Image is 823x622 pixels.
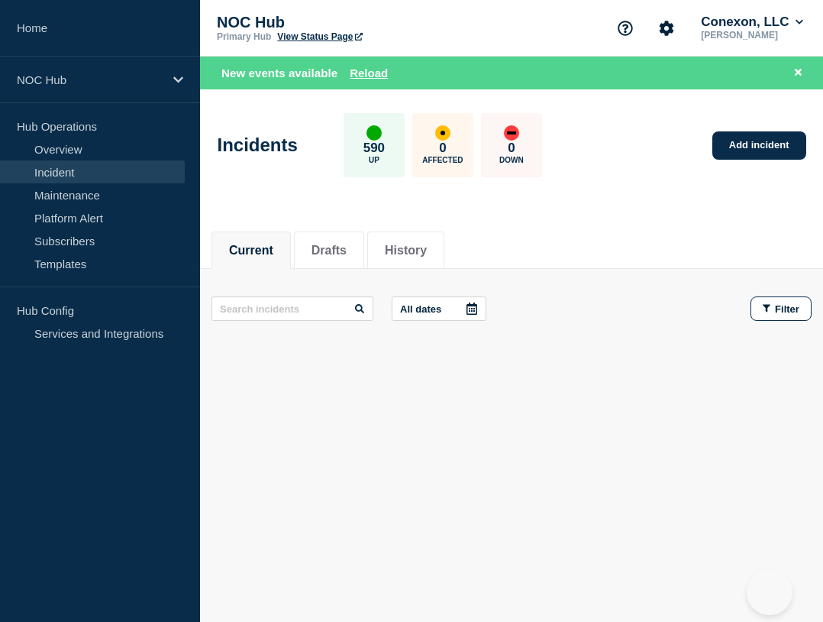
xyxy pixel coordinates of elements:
p: 0 [508,141,515,156]
a: View Status Page [277,31,362,42]
button: Support [609,12,641,44]
p: 0 [439,141,446,156]
button: Reload [350,66,388,79]
button: All dates [392,296,486,321]
button: Conexon, LLC [698,15,806,30]
span: Filter [775,303,799,315]
iframe: Help Scout Beacon - Open [747,569,792,615]
div: down [504,125,519,141]
input: Search incidents [211,296,373,321]
p: [PERSON_NAME] [698,30,806,40]
span: New events available [221,66,337,79]
p: NOC Hub [17,73,163,86]
p: Primary Hub [217,31,271,42]
button: Filter [750,296,812,321]
button: History [385,244,427,258]
p: 590 [363,141,385,156]
h1: Incidents [218,134,298,156]
a: Add incident [712,131,806,160]
p: Affected [422,156,463,164]
div: affected [435,125,450,141]
p: Up [369,156,379,164]
p: NOC Hub [217,14,522,31]
p: All dates [400,303,441,315]
div: up [366,125,382,141]
button: Current [229,244,273,258]
button: Account settings [650,12,683,44]
p: Down [499,156,524,164]
button: Drafts [311,244,347,258]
